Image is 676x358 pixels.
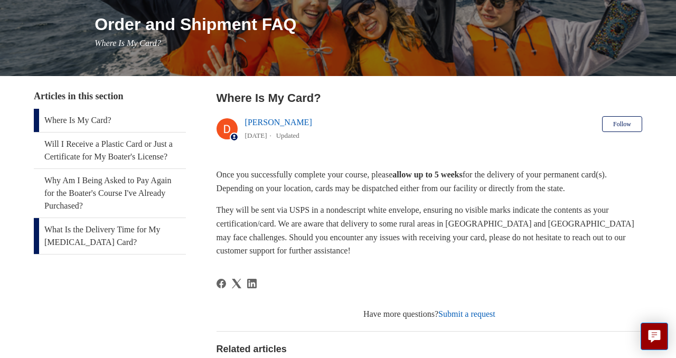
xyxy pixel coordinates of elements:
a: Facebook [217,279,226,288]
svg: Share this page on Facebook [217,279,226,288]
span: Articles in this section [34,91,123,101]
a: X Corp [232,279,241,288]
h1: Order and Shipment FAQ [95,12,642,37]
a: [PERSON_NAME] [245,118,312,127]
a: Will I Receive a Plastic Card or Just a Certificate for My Boater's License? [34,133,186,168]
a: Why Am I Being Asked to Pay Again for the Boater's Course I've Already Purchased? [34,169,186,218]
svg: Share this page on X Corp [232,279,241,288]
a: What Is the Delivery Time for My [MEDICAL_DATA] Card? [34,218,186,254]
a: Where Is My Card? [34,109,186,132]
h2: Related articles [217,342,642,356]
button: Follow Article [602,116,642,132]
p: They will be sent via USPS in a nondescript white envelope, ensuring no visible marks indicate th... [217,203,642,257]
time: 04/15/2024, 22:31 [245,131,267,139]
span: Where Is My Card? [95,39,161,48]
button: Live chat [641,323,668,350]
li: Updated [276,131,299,139]
svg: Share this page on LinkedIn [247,279,257,288]
h2: Where Is My Card? [217,89,642,107]
strong: allow up to 5 weeks [392,170,462,179]
a: LinkedIn [247,279,257,288]
p: Once you successfully complete your course, please for the delivery of your permanent card(s). De... [217,168,642,195]
div: Have more questions? [217,308,642,321]
a: Submit a request [438,309,495,318]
